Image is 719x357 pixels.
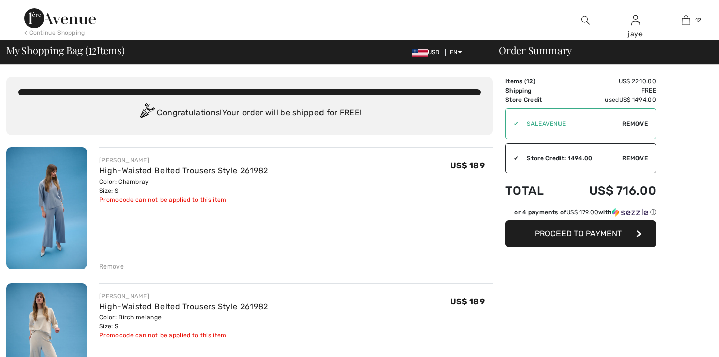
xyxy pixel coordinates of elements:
[24,28,85,37] div: < Continue Shopping
[99,262,124,271] div: Remove
[505,95,561,104] td: Store Credit
[611,29,660,39] div: jaye
[505,173,561,208] td: Total
[99,302,268,311] a: High-Waisted Belted Trousers Style 261982
[99,166,268,175] a: High-Waisted Belted Trousers Style 261982
[581,14,590,26] img: search the website
[99,195,268,204] div: Promocode can not be applied to this item
[561,173,656,208] td: US$ 716.00
[450,161,485,170] span: US$ 189
[99,292,268,301] div: [PERSON_NAME]
[519,154,622,163] div: Store Credit: 1494.00
[506,154,519,163] div: ✔
[505,220,656,247] button: Proceed to Payment
[6,147,87,269] img: High-Waisted Belted Trousers Style 261982
[519,109,622,139] input: Promo code
[619,96,656,103] span: US$ 1494.00
[18,103,481,123] div: Congratulations! Your order will be shipped for FREE!
[561,86,656,95] td: Free
[526,78,533,85] span: 12
[24,8,96,28] img: 1ère Avenue
[450,49,462,56] span: EN
[622,119,648,128] span: Remove
[412,49,444,56] span: USD
[566,209,598,216] span: US$ 179.00
[661,14,710,26] a: 12
[561,95,656,104] td: used
[535,229,622,238] span: Proceed to Payment
[631,15,640,25] a: Sign In
[412,49,428,57] img: US Dollar
[88,43,97,56] span: 12
[682,14,690,26] img: My Bag
[612,208,648,217] img: Sezzle
[561,77,656,86] td: US$ 2210.00
[137,103,157,123] img: Congratulation2.svg
[514,208,656,217] div: or 4 payments of with
[99,177,268,195] div: Color: Chambray Size: S
[622,154,648,163] span: Remove
[631,14,640,26] img: My Info
[99,331,268,340] div: Promocode can not be applied to this item
[505,208,656,220] div: or 4 payments ofUS$ 179.00withSezzle Click to learn more about Sezzle
[487,45,713,55] div: Order Summary
[450,297,485,306] span: US$ 189
[506,119,519,128] div: ✔
[6,45,125,55] span: My Shopping Bag ( Items)
[99,313,268,331] div: Color: Birch melange Size: S
[695,16,702,25] span: 12
[99,156,268,165] div: [PERSON_NAME]
[505,77,561,86] td: Items ( )
[505,86,561,95] td: Shipping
